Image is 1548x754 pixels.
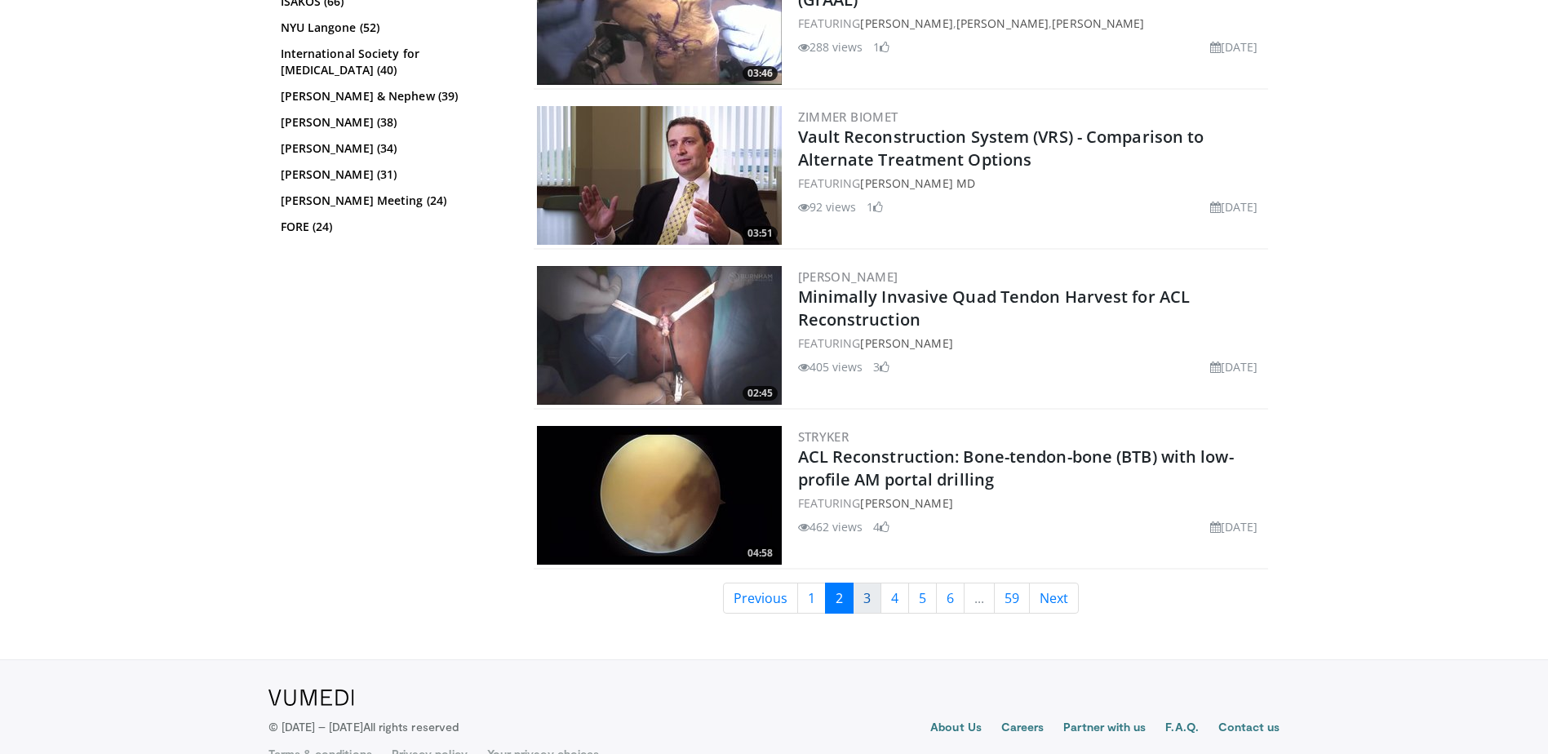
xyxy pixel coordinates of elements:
[743,546,778,561] span: 04:58
[798,335,1265,352] div: FEATURING
[798,198,857,215] li: 92 views
[537,106,782,245] a: 03:51
[743,386,778,401] span: 02:45
[1210,38,1258,55] li: [DATE]
[281,193,505,209] a: [PERSON_NAME] Meeting (24)
[537,426,782,565] img: 78fc7ad7-5db7-45e0-8a2f-6e370d7522f6.300x170_q85_crop-smart_upscale.jpg
[281,20,505,36] a: NYU Langone (52)
[880,583,909,614] a: 4
[537,266,782,405] a: 02:45
[798,268,898,285] a: [PERSON_NAME]
[1001,719,1045,738] a: Careers
[798,495,1265,512] div: FEATURING
[860,16,952,31] a: [PERSON_NAME]
[1210,518,1258,535] li: [DATE]
[798,286,1191,330] a: Minimally Invasive Quad Tendon Harvest for ACL Reconstruction
[860,335,952,351] a: [PERSON_NAME]
[860,175,975,191] a: [PERSON_NAME] MD
[1029,583,1079,614] a: Next
[281,219,505,235] a: FORE (24)
[537,266,782,405] img: 137f2d6b-da89-4a84-be81-d80563d2d302.300x170_q85_crop-smart_upscale.jpg
[797,583,826,614] a: 1
[798,518,863,535] li: 462 views
[268,719,459,735] p: © [DATE] – [DATE]
[1210,198,1258,215] li: [DATE]
[798,126,1204,171] a: Vault Reconstruction System (VRS) - Comparison to Alternate Treatment Options
[908,583,937,614] a: 5
[281,140,505,157] a: [PERSON_NAME] (34)
[798,428,849,445] a: Stryker
[798,38,863,55] li: 288 views
[1063,719,1146,738] a: Partner with us
[798,15,1265,32] div: FEATURING , ,
[867,198,883,215] li: 1
[798,446,1234,490] a: ACL Reconstruction: Bone-tendon-bone (BTB) with low-profile AM portal drilling
[743,66,778,81] span: 03:46
[825,583,854,614] a: 2
[798,175,1265,192] div: FEATURING
[1210,358,1258,375] li: [DATE]
[798,109,898,125] a: Zimmer Biomet
[723,583,798,614] a: Previous
[1052,16,1144,31] a: [PERSON_NAME]
[936,583,965,614] a: 6
[860,495,952,511] a: [PERSON_NAME]
[281,166,505,183] a: [PERSON_NAME] (31)
[268,690,354,706] img: VuMedi Logo
[537,426,782,565] a: 04:58
[1165,719,1198,738] a: F.A.Q.
[853,583,881,614] a: 3
[994,583,1030,614] a: 59
[956,16,1049,31] a: [PERSON_NAME]
[281,88,505,104] a: [PERSON_NAME] & Nephew (39)
[363,720,459,734] span: All rights reserved
[873,358,889,375] li: 3
[798,358,863,375] li: 405 views
[537,106,782,245] img: 0f497981-f112-412a-8030-418617d67d9d.300x170_q85_crop-smart_upscale.jpg
[534,583,1268,614] nav: Search results pages
[1218,719,1280,738] a: Contact us
[743,226,778,241] span: 03:51
[873,38,889,55] li: 1
[873,518,889,535] li: 4
[281,46,505,78] a: International Society for [MEDICAL_DATA] (40)
[930,719,982,738] a: About Us
[281,114,505,131] a: [PERSON_NAME] (38)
